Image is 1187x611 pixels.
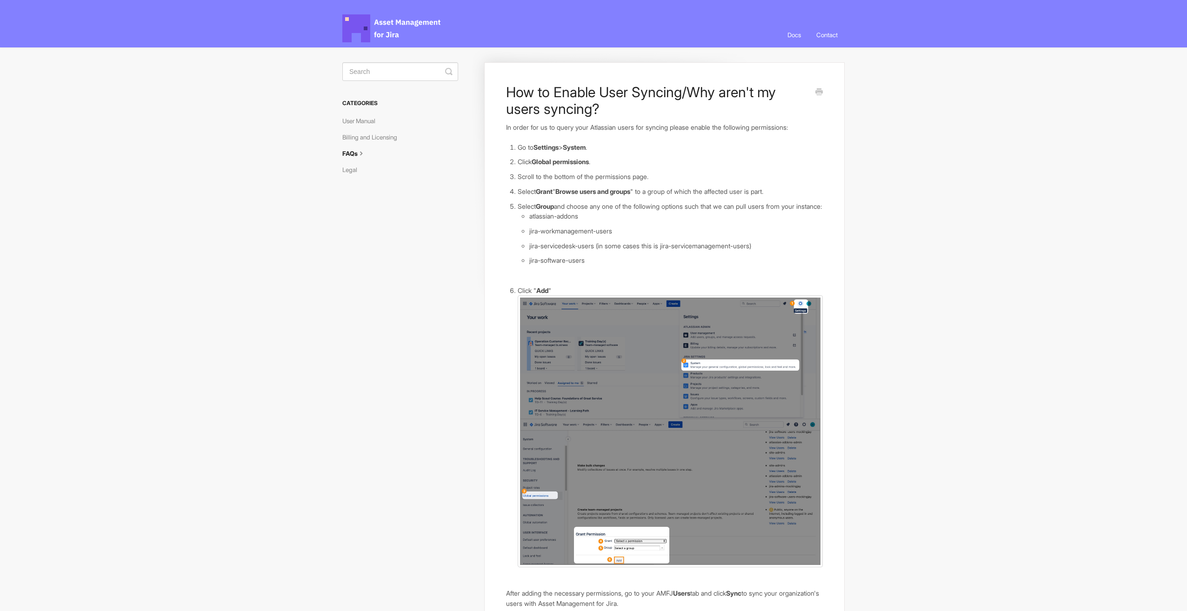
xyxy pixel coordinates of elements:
[536,187,553,195] strong: Grant
[726,589,741,597] strong: Sync
[342,113,382,128] a: User Manual
[518,157,823,167] li: Click .
[342,162,364,177] a: Legal
[342,14,442,42] span: Asset Management for Jira Docs
[780,22,808,47] a: Docs
[529,211,823,221] li: atlassian-addons
[518,172,823,182] li: Scroll to the bottom of the permissions page.
[536,202,554,210] strong: Group
[529,226,823,236] li: jira-workmanagement-users
[518,295,823,567] img: file-Xcbz9RJIby.jpg
[506,84,809,117] h1: How to Enable User Syncing/Why aren't my users syncing?
[555,187,630,195] strong: Browse users and groups
[518,286,823,296] p: Click " "
[518,186,823,197] li: Select " " to a group of which the affected user is part.
[563,143,586,151] strong: System
[342,95,458,112] h3: Categories
[342,130,404,145] a: Billing and Licensing
[532,158,589,166] strong: Global permissions
[529,255,823,266] p: jira-software-users
[536,286,548,294] strong: Add
[673,589,690,597] strong: Users
[518,142,823,153] li: Go to > .
[506,588,823,608] p: After adding the necessary permissions, go to your AMFJ tab and click to sync your organization's...
[506,122,823,133] p: In order for us to query your Atlassian users for syncing please enable the following permissions:
[815,87,823,98] a: Print this Article
[342,62,458,81] input: Search
[529,241,823,251] li: jira-servicedesk-users (in some cases this is jira-servicemanagement-users)
[809,22,845,47] a: Contact
[342,146,373,161] a: FAQs
[533,143,559,151] strong: Settings
[518,201,823,276] li: Select and choose any one of the following options such that we can pull users from your instance:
